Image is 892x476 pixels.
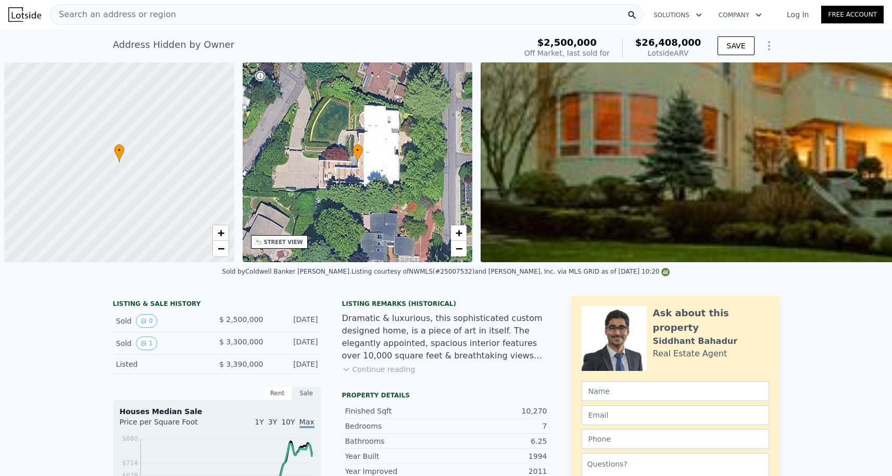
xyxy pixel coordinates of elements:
button: Solutions [645,6,710,24]
div: Siddhant Bahadur [653,335,738,348]
span: $ 3,390,000 [219,360,263,368]
div: Sold [116,337,209,350]
div: Price per Square Foot [120,417,217,433]
span: + [456,226,462,239]
div: [DATE] [272,314,318,328]
div: 6.25 [446,436,547,446]
a: Log In [774,9,821,20]
img: Lotside [8,7,41,22]
div: Address Hidden by Owner [113,37,235,52]
div: Lotside ARV [635,48,701,58]
div: Sold by Coldwell Banker [PERSON_NAME] . [222,268,351,275]
button: Continue reading [342,364,416,375]
div: Listing Remarks (Historical) [342,300,550,308]
a: Zoom out [213,241,229,256]
div: Dramatic & luxurious, this sophisticated custom designed home, is a piece of art in itself. The e... [342,312,550,362]
div: 1994 [446,451,547,461]
span: • [353,146,363,155]
span: − [217,242,224,255]
div: Houses Median Sale [120,406,315,417]
button: View historical data [136,337,158,350]
button: View historical data [136,314,158,328]
span: Max [299,418,315,428]
div: Property details [342,391,550,400]
span: $26,408,000 [635,37,701,48]
span: 1Y [255,418,263,426]
div: Sale [292,387,321,400]
img: NWMLS Logo [661,268,670,276]
div: Finished Sqft [345,406,446,416]
div: Off Market, last sold for [524,48,610,58]
span: $ 3,300,000 [219,338,263,346]
input: Email [582,405,769,425]
div: • [114,144,124,162]
a: Zoom in [213,225,229,241]
span: 10Y [281,418,295,426]
span: + [217,226,224,239]
div: Real Estate Agent [653,348,727,360]
div: [DATE] [272,337,318,350]
button: SAVE [718,36,754,55]
div: Ask about this property [653,306,769,335]
input: Name [582,381,769,401]
span: • [114,146,124,155]
span: $2,500,000 [537,37,597,48]
a: Zoom out [451,241,467,256]
div: • [353,144,363,162]
div: Listing courtesy of NWMLS (#25007532) and [PERSON_NAME], Inc. via MLS GRID as of [DATE] 10:20 [351,268,670,275]
tspan: $880 [122,435,138,442]
div: [DATE] [272,359,318,369]
div: Year Built [345,451,446,461]
div: Sold [116,314,209,328]
tspan: $714 [122,459,138,467]
div: Listed [116,359,209,369]
div: Bathrooms [345,436,446,446]
span: Search an address or region [51,8,176,21]
button: Company [710,6,770,24]
a: Free Account [821,6,884,23]
button: Show Options [759,35,780,56]
input: Phone [582,429,769,449]
div: STREET VIEW [264,238,303,246]
div: 10,270 [446,406,547,416]
div: LISTING & SALE HISTORY [113,300,321,310]
div: 7 [446,421,547,431]
span: 3Y [268,418,277,426]
span: $ 2,500,000 [219,315,263,324]
div: Rent [263,387,292,400]
div: Bedrooms [345,421,446,431]
a: Zoom in [451,225,467,241]
span: − [456,242,462,255]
